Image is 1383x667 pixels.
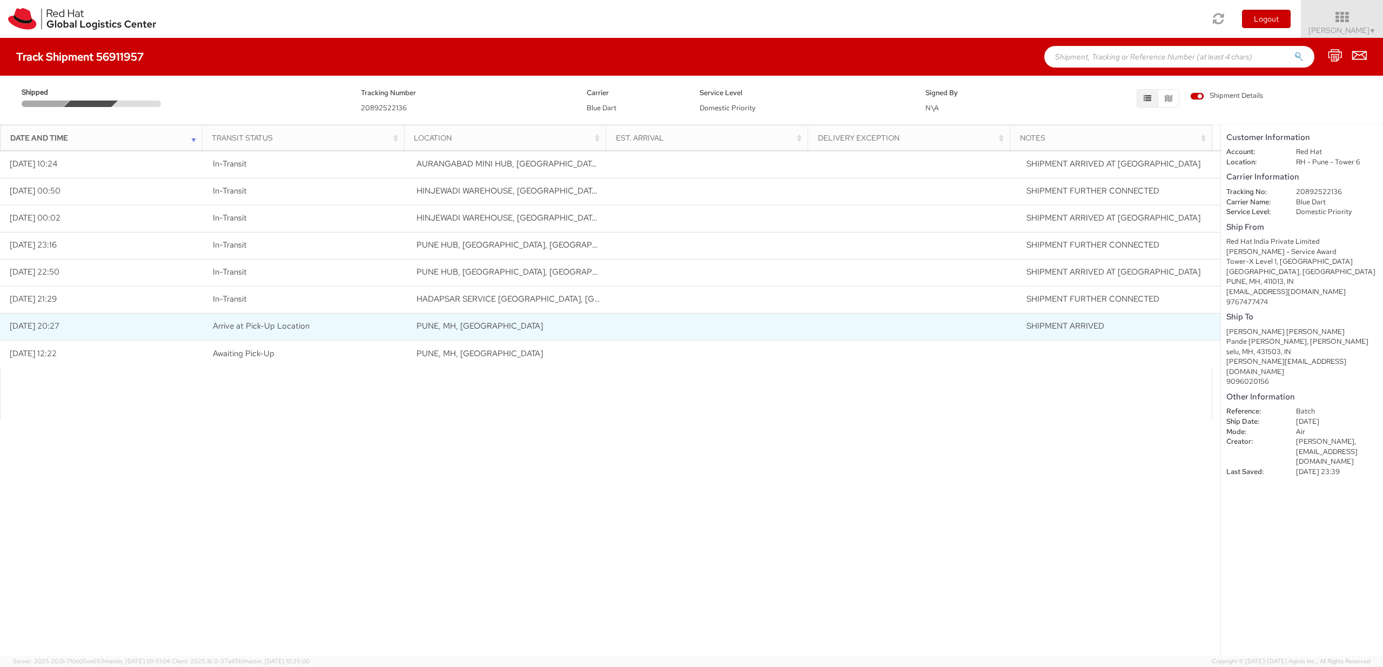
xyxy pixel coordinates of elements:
dt: Creator: [1218,437,1288,447]
h5: Service Level [700,89,909,97]
dt: Location: [1218,157,1288,168]
span: PUNE HUB, KONDHWA, MAHARASHTRA [417,266,632,277]
span: Shipped [22,88,68,98]
span: SHIPMENT ARRIVED [1026,321,1104,331]
span: In-Transit [213,239,247,250]
input: Shipment, Tracking or Reference Number (at least 4 chars) [1044,46,1314,68]
span: HADAPSAR SERVICE CENTRE, PUNE, MAHARASHTRA [417,294,755,304]
dt: Mode: [1218,427,1288,437]
span: SHIPMENT FURTHER CONNECTED [1026,239,1159,250]
span: Blue Dart [587,103,616,112]
h5: Tracking Number [361,89,570,97]
div: PUNE, MH, 411013, IN [1226,277,1378,287]
img: rh-logistics-00dfa346123c4ec078e1.svg [8,8,156,30]
span: In-Transit [213,185,247,196]
span: SHIPMENT ARRIVED AT HUB [1026,212,1200,223]
div: Date and Time [10,132,199,143]
span: [PERSON_NAME], [1296,437,1356,446]
span: HINJEWADI WAREHOUSE, KONDHWA, MAHARASHTRA [417,212,687,223]
span: In-Transit [213,294,247,304]
h5: Customer Information [1226,133,1378,142]
h5: Ship To [1226,312,1378,322]
button: Logout [1242,10,1291,28]
dt: Ship Date: [1218,417,1288,427]
dt: Reference: [1218,406,1288,417]
div: Tower-X Level 1, [GEOGRAPHIC_DATA] [GEOGRAPHIC_DATA], [GEOGRAPHIC_DATA] [1226,257,1378,277]
span: Client: 2025.18.0-37e85b1 [172,657,310,665]
span: Shipment Details [1190,91,1263,101]
span: Arrive at Pick-Up Location [213,321,310,331]
div: Notes [1020,132,1209,143]
label: Shipment Details [1190,91,1263,103]
span: Domestic Priority [700,103,755,112]
div: 9096020156 [1226,377,1378,387]
span: ▼ [1369,26,1376,35]
span: master, [DATE] 09:51:04 [104,657,170,665]
span: SHIPMENT FURTHER CONNECTED [1026,294,1159,304]
h5: Ship From [1226,223,1378,232]
span: master, [DATE] 10:25:00 [244,657,310,665]
span: SHIPMENT ARRIVED AT HUB [1026,158,1200,169]
dt: Last Saved: [1218,467,1288,477]
span: SHIPMENT ARRIVED AT HUB [1026,266,1200,277]
div: [PERSON_NAME][EMAIL_ADDRESS][DOMAIN_NAME] [1226,357,1378,377]
div: Location [414,132,602,143]
span: SHIPMENT FURTHER CONNECTED [1026,185,1159,196]
span: 20892522136 [361,103,407,112]
div: [PERSON_NAME] [PERSON_NAME] [1226,327,1378,337]
div: selu, MH, 431503, IN [1226,347,1378,357]
div: Transit Status [212,132,400,143]
div: Est. Arrival [616,132,804,143]
h5: Other Information [1226,392,1378,402]
span: [PERSON_NAME] [1308,25,1376,35]
div: [EMAIL_ADDRESS][DOMAIN_NAME] [1226,287,1378,297]
div: Delivery Exception [818,132,1006,143]
dt: Service Level: [1218,207,1288,217]
h5: Carrier Information [1226,172,1378,182]
dt: Tracking No: [1218,187,1288,197]
h4: Track Shipment 56911957 [16,51,144,63]
span: In-Transit [213,158,247,169]
h5: Carrier [587,89,683,97]
div: Pande [PERSON_NAME], [PERSON_NAME] [1226,337,1378,347]
span: In-Transit [213,266,247,277]
h5: Signed By [925,89,1022,97]
span: In-Transit [213,212,247,223]
span: Server: 2025.20.0-710e05ee653 [13,657,170,665]
span: Awaiting Pick-Up [213,348,274,359]
span: AURANGABAD MINI HUB, AURANGABAD, MAHARASHTRA [417,158,686,169]
dt: Carrier Name: [1218,197,1288,208]
span: PUNE, MH, IN [417,348,543,359]
span: HINJEWADI WAREHOUSE, KONDHWA, MAHARASHTRA [417,185,687,196]
div: Red Hat India Private Limited [PERSON_NAME] - Service Award [1226,237,1378,257]
span: PUNE, MH, IN [417,321,543,331]
span: Copyright © [DATE]-[DATE] Agistix Inc., All Rights Reserved [1212,657,1370,666]
span: N\A [925,103,939,112]
span: PUNE HUB, KONDHWA, MAHARASHTRA [417,239,632,250]
div: 9767477474 [1226,297,1378,308]
dt: Account: [1218,147,1288,157]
